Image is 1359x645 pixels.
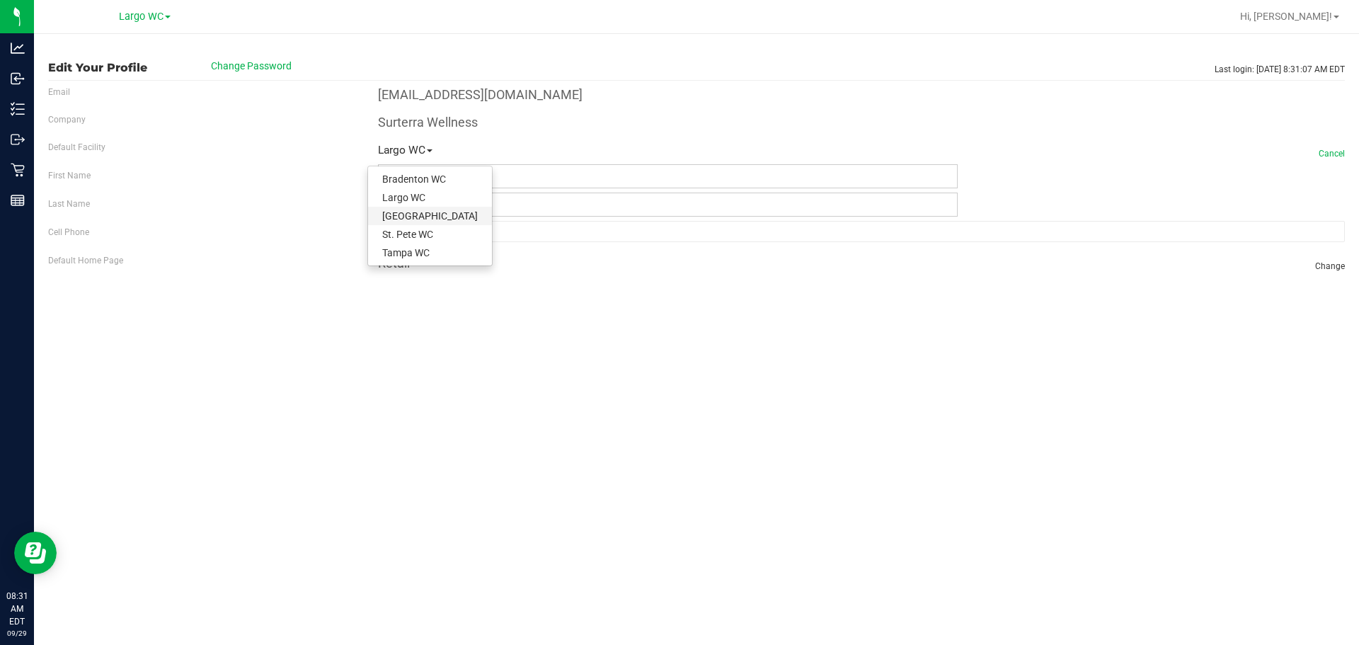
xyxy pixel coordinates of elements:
[1319,147,1345,160] span: Cancel
[11,163,25,177] inline-svg: Retail
[368,188,492,207] a: Largo WC
[378,88,583,102] h4: [EMAIL_ADDRESS][DOMAIN_NAME]
[1240,11,1332,22] span: Hi, [PERSON_NAME]!
[48,61,161,74] span: Edit Your Profile
[14,532,57,574] iframe: Resource center
[180,54,322,78] button: Change Password
[368,170,492,188] a: Bradenton WC
[11,41,25,55] inline-svg: Analytics
[48,86,70,98] label: Email
[1315,260,1345,273] span: Change
[11,102,25,116] inline-svg: Inventory
[1215,63,1345,76] span: Last login: [DATE] 8:31:07 AM EDT
[11,193,25,207] inline-svg: Reports
[368,207,492,225] a: [GEOGRAPHIC_DATA]
[6,628,28,639] p: 09/29
[6,590,28,628] p: 08:31 AM EDT
[48,226,89,239] label: Cell Phone
[378,221,1346,242] input: Format: (999) 999-9999
[119,11,164,23] span: Largo WC
[11,72,25,86] inline-svg: Inbound
[378,115,478,130] h4: Surterra Wellness
[368,244,492,262] a: Tampa WC
[378,139,432,173] a: Largo WC
[368,225,492,244] a: St. Pete WC
[48,113,86,126] label: Company
[48,198,90,210] label: Last Name
[48,141,105,154] label: Default Facility
[11,132,25,147] inline-svg: Outbound
[48,254,123,267] label: Default Home Page
[211,60,292,72] span: Change Password
[378,256,1346,270] h4: Retail
[48,169,91,182] label: First Name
